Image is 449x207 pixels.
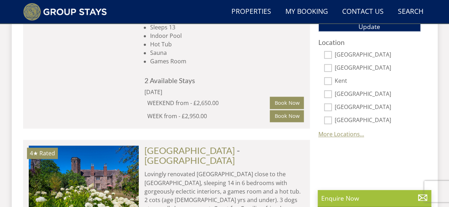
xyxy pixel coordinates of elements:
[150,23,304,31] li: Sleeps 13
[147,112,270,120] div: WEEK from - £2,950.00
[335,117,421,125] label: [GEOGRAPHIC_DATA]
[395,4,426,20] a: Search
[144,145,240,166] span: -
[150,57,304,65] li: Games Room
[318,39,421,46] h3: Location
[321,194,428,203] p: Enquire Now
[318,130,364,138] a: More Locations...
[144,145,235,156] a: [GEOGRAPHIC_DATA]
[147,99,270,107] div: WEEKEND from - £2,650.00
[144,77,304,84] h4: 2 Available Stays
[335,104,421,111] label: [GEOGRAPHIC_DATA]
[335,77,421,85] label: Kent
[144,155,235,166] a: [GEOGRAPHIC_DATA]
[144,88,240,96] div: [DATE]
[39,149,55,157] span: Rated
[229,4,274,20] a: Properties
[335,51,421,59] label: [GEOGRAPHIC_DATA]
[335,64,421,72] label: [GEOGRAPHIC_DATA]
[339,4,387,20] a: Contact Us
[358,22,380,31] span: Update
[283,4,331,20] a: My Booking
[23,3,107,21] img: Group Stays
[150,48,304,57] li: Sauna
[335,91,421,98] label: [GEOGRAPHIC_DATA]
[270,110,304,122] a: Book Now
[318,22,421,31] button: Update
[150,31,304,40] li: Indoor Pool
[270,97,304,109] a: Book Now
[150,40,304,48] li: Hot Tub
[30,149,38,157] span: MINGLEBY MANOR has a 4 star rating under the Quality in Tourism Scheme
